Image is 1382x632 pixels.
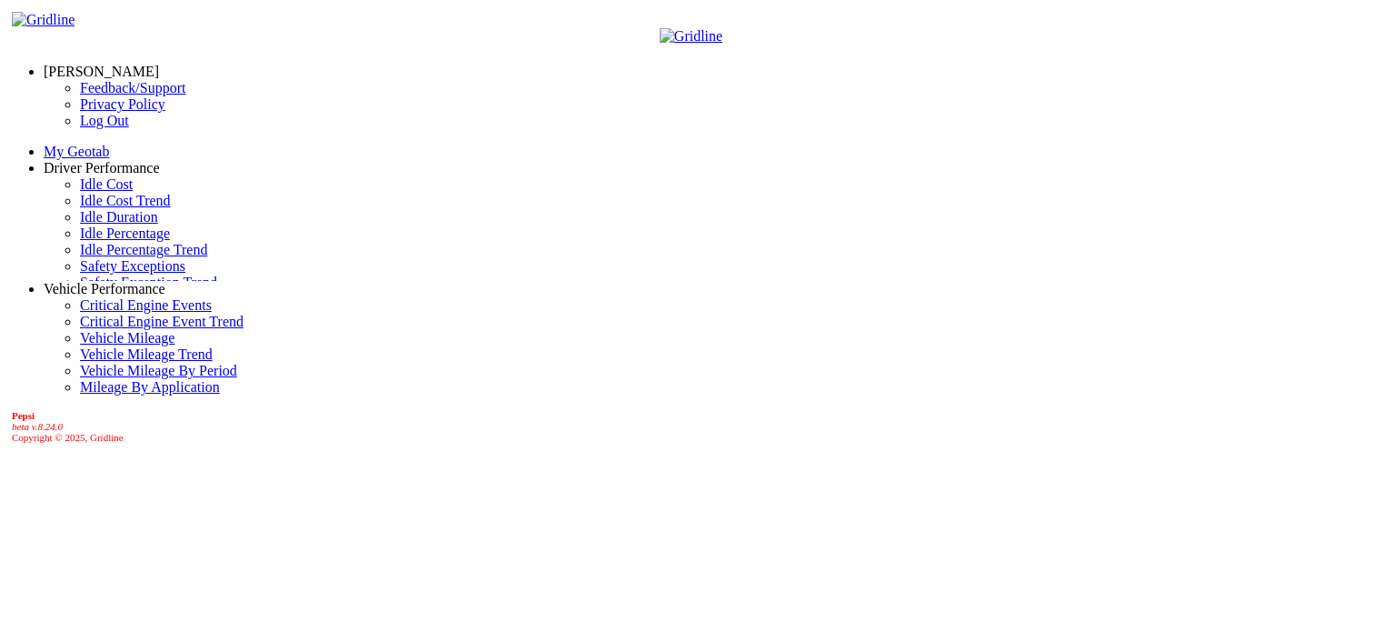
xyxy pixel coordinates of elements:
a: Vehicle Mileage By Period [80,363,237,378]
a: Mileage By Application [80,379,220,395]
a: Privacy Policy [80,96,165,112]
b: Pepsi [12,410,35,421]
a: Idle Duration [80,209,158,225]
a: Vehicle Performance [44,281,165,296]
a: Log Out [80,113,129,128]
a: Idle Cost Trend [80,193,171,208]
a: Safety Exceptions [80,258,185,274]
a: My Geotab [44,144,109,159]
img: Gridline [660,28,722,45]
a: Feedback/Support [80,80,185,95]
img: Gridline [12,12,75,28]
div: Copyright © 2025, Gridline [12,410,1375,443]
a: Critical Engine Event Trend [80,314,244,329]
a: Vehicle Mileage Trend [80,346,213,362]
a: [PERSON_NAME] [44,64,159,79]
a: Safety Exception Trend [80,275,217,290]
i: beta v.8.24.0 [12,421,63,432]
a: Idle Percentage [80,226,170,241]
a: Idle Percentage Trend [80,242,207,257]
a: Idle Cost [80,176,133,192]
a: Critical Engine Events [80,297,212,313]
a: Vehicle Mileage [80,330,174,346]
a: Driver Performance [44,160,160,176]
